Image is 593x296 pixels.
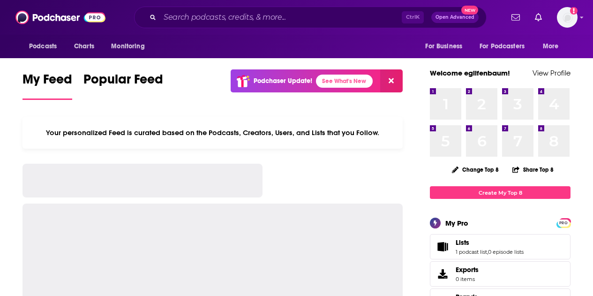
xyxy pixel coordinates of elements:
[456,238,524,247] a: Lists
[456,238,469,247] span: Lists
[430,234,570,259] span: Lists
[531,9,546,25] a: Show notifications dropdown
[435,15,474,20] span: Open Advanced
[23,71,72,93] span: My Feed
[461,6,478,15] span: New
[456,266,479,274] span: Exports
[23,71,72,100] a: My Feed
[160,10,402,25] input: Search podcasts, credits, & more...
[456,276,479,282] span: 0 items
[536,38,570,55] button: open menu
[473,38,538,55] button: open menu
[29,40,57,53] span: Podcasts
[402,11,424,23] span: Ctrl K
[419,38,474,55] button: open menu
[254,77,312,85] p: Podchaser Update!
[316,75,373,88] a: See What's New
[68,38,100,55] a: Charts
[480,40,525,53] span: For Podcasters
[105,38,157,55] button: open menu
[557,7,578,28] button: Show profile menu
[487,249,488,255] span: ,
[543,40,559,53] span: More
[23,117,403,149] div: Your personalized Feed is curated based on the Podcasts, Creators, Users, and Lists that you Follow.
[430,68,510,77] a: Welcome egilfenbaum!
[558,219,569,226] a: PRO
[134,7,487,28] div: Search podcasts, credits, & more...
[15,8,105,26] img: Podchaser - Follow, Share and Rate Podcasts
[512,160,554,179] button: Share Top 8
[445,219,468,228] div: My Pro
[533,68,570,77] a: View Profile
[557,7,578,28] span: Logged in as egilfenbaum
[111,40,144,53] span: Monitoring
[446,164,504,175] button: Change Top 8
[433,267,452,281] span: Exports
[557,7,578,28] img: User Profile
[430,186,570,199] a: Create My Top 8
[74,40,94,53] span: Charts
[83,71,163,93] span: Popular Feed
[431,12,479,23] button: Open AdvancedNew
[83,71,163,100] a: Popular Feed
[433,240,452,253] a: Lists
[488,249,524,255] a: 0 episode lists
[430,261,570,287] a: Exports
[425,40,462,53] span: For Business
[508,9,524,25] a: Show notifications dropdown
[23,38,69,55] button: open menu
[570,7,578,15] svg: Add a profile image
[456,249,487,255] a: 1 podcast list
